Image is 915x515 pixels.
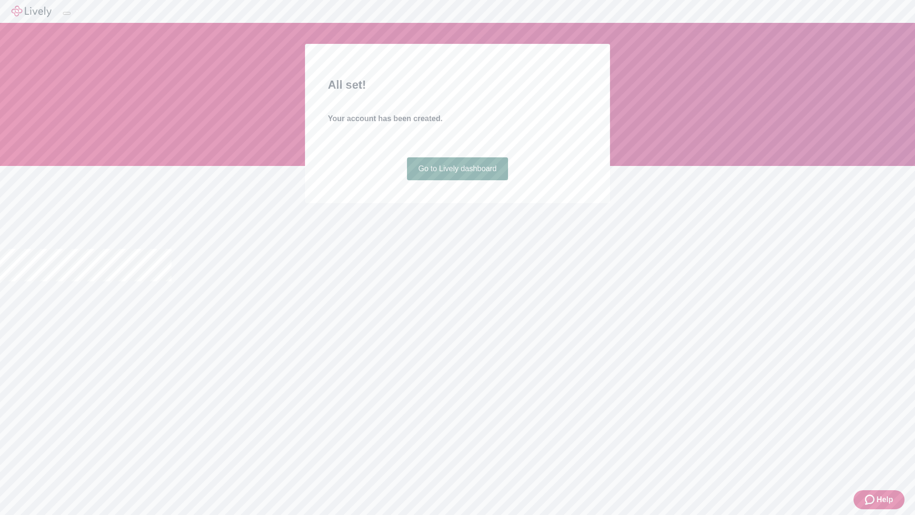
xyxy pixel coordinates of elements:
[328,76,587,93] h2: All set!
[328,113,587,124] h4: Your account has been created.
[865,494,876,505] svg: Zendesk support icon
[11,6,51,17] img: Lively
[63,12,71,15] button: Log out
[407,157,508,180] a: Go to Lively dashboard
[854,490,905,509] button: Zendesk support iconHelp
[876,494,893,505] span: Help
